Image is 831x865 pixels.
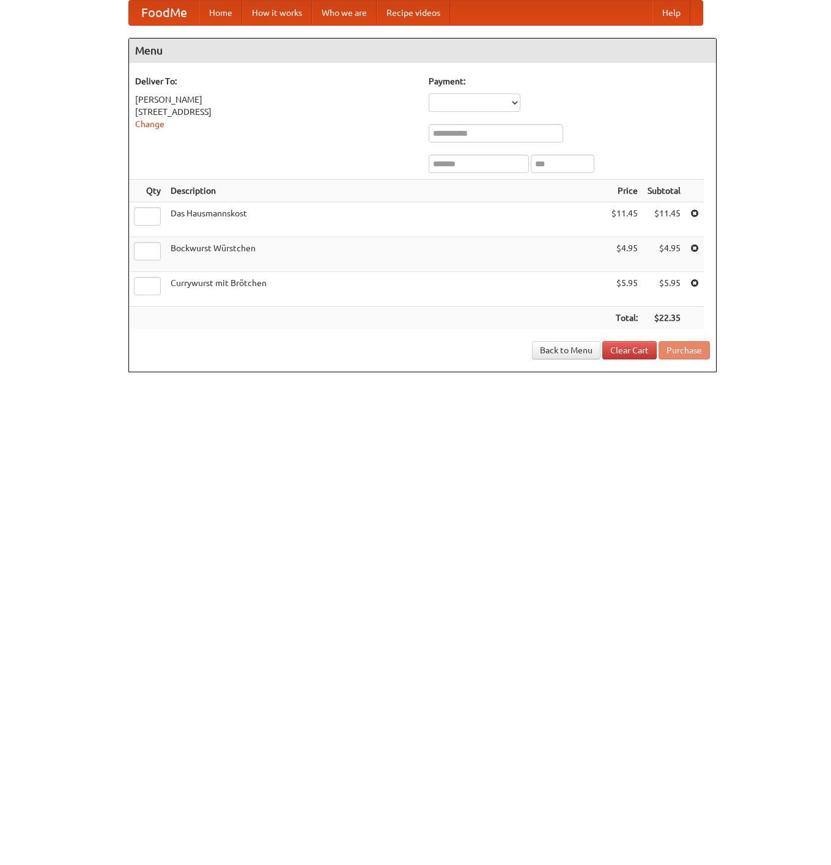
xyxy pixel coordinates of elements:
[129,1,199,25] a: FoodMe
[607,307,643,329] th: Total:
[312,1,377,25] a: Who we are
[652,1,690,25] a: Help
[607,272,643,307] td: $5.95
[135,119,164,129] a: Change
[643,272,685,307] td: $5.95
[135,106,416,118] div: [STREET_ADDRESS]
[166,180,607,202] th: Description
[607,180,643,202] th: Price
[166,272,607,307] td: Currywurst mit Brötchen
[643,202,685,237] td: $11.45
[166,202,607,237] td: Das Hausmannskost
[199,1,242,25] a: Home
[166,237,607,272] td: Bockwurst Würstchen
[607,202,643,237] td: $11.45
[643,237,685,272] td: $4.95
[377,1,450,25] a: Recipe videos
[602,341,657,359] a: Clear Cart
[643,180,685,202] th: Subtotal
[135,94,416,106] div: [PERSON_NAME]
[532,341,600,359] a: Back to Menu
[129,180,166,202] th: Qty
[643,307,685,329] th: $22.35
[242,1,312,25] a: How it works
[129,39,716,63] h4: Menu
[659,341,710,359] button: Purchase
[135,75,416,87] h5: Deliver To:
[607,237,643,272] td: $4.95
[429,75,710,87] h5: Payment:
